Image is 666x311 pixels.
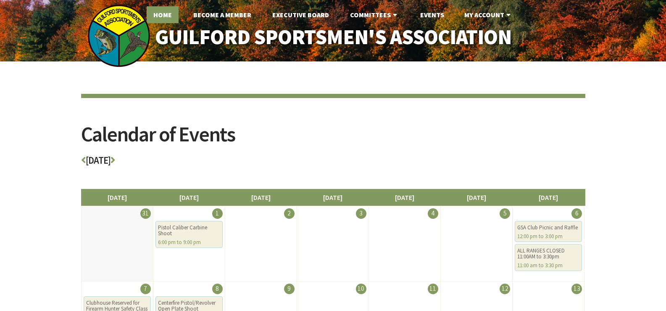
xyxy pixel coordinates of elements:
[140,284,151,294] div: 7
[356,208,366,219] div: 3
[500,208,510,219] div: 5
[428,284,438,294] div: 11
[413,6,451,23] a: Events
[517,225,579,231] div: GSA Club Picnic and Raffle
[428,208,438,219] div: 4
[440,189,513,206] li: [DATE]
[137,19,529,55] a: Guilford Sportsmen's Association
[517,248,579,260] div: ALL RANGES CLOSED 11:00AM to 3:30pm
[517,234,579,239] div: 12:00 pm to 3:00 pm
[158,239,220,245] div: 6:00 pm to 9:00 pm
[147,6,179,23] a: Home
[297,189,369,206] li: [DATE]
[158,225,220,237] div: Pistol Caliber Carbine Shoot
[512,189,584,206] li: [DATE]
[571,284,582,294] div: 13
[81,189,153,206] li: [DATE]
[458,6,519,23] a: My Account
[266,6,336,23] a: Executive Board
[500,284,510,294] div: 12
[81,155,585,170] h3: [DATE]
[153,189,225,206] li: [DATE]
[284,208,295,219] div: 2
[356,284,366,294] div: 10
[225,189,297,206] li: [DATE]
[517,263,579,268] div: 11:00 am to 3:30 pm
[81,124,585,155] h2: Calendar of Events
[284,284,295,294] div: 9
[187,6,258,23] a: Become A Member
[571,208,582,219] div: 6
[369,189,441,206] li: [DATE]
[140,208,151,219] div: 31
[343,6,406,23] a: Committees
[87,4,150,67] img: logo_sm.png
[212,284,223,294] div: 8
[212,208,223,219] div: 1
